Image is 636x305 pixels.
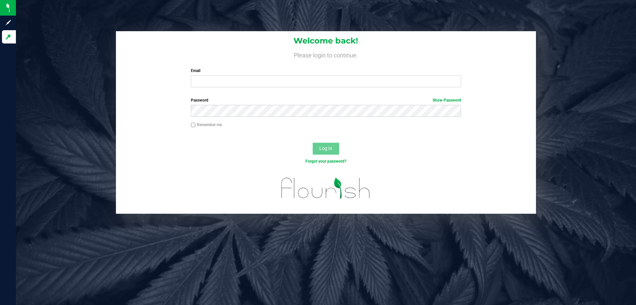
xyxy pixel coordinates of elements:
[191,68,461,74] label: Email
[191,98,208,103] span: Password
[5,19,12,26] inline-svg: Sign up
[273,171,378,205] img: flourish_logo.svg
[319,146,332,151] span: Log In
[191,123,195,127] input: Remember me
[313,143,339,155] button: Log In
[5,34,12,40] inline-svg: Log in
[116,50,536,58] h4: Please login to continue.
[191,122,222,128] label: Remember me
[305,159,346,164] a: Forgot your password?
[433,98,461,103] a: Show Password
[116,37,536,45] h1: Welcome back!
